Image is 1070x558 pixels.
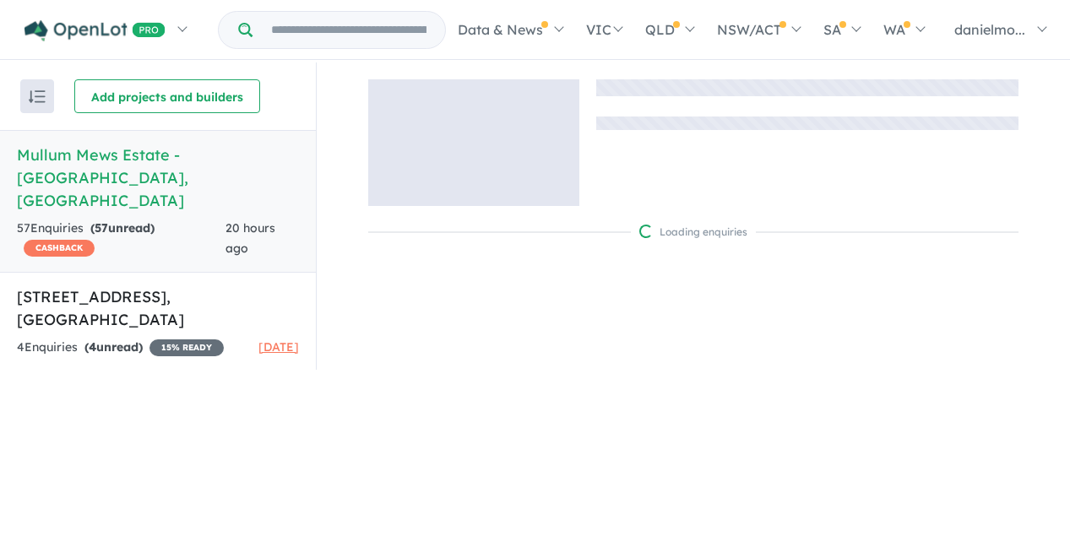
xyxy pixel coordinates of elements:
[90,220,155,236] strong: ( unread)
[24,20,166,41] img: Openlot PRO Logo White
[954,21,1025,38] span: danielmo...
[95,220,108,236] span: 57
[17,144,299,212] h5: Mullum Mews Estate - [GEOGRAPHIC_DATA] , [GEOGRAPHIC_DATA]
[149,339,224,356] span: 15 % READY
[29,90,46,103] img: sort.svg
[225,220,275,256] span: 20 hours ago
[74,79,260,113] button: Add projects and builders
[256,12,442,48] input: Try estate name, suburb, builder or developer
[639,224,747,241] div: Loading enquiries
[17,338,224,358] div: 4 Enquir ies
[258,339,299,355] span: [DATE]
[24,240,95,257] span: CASHBACK
[17,219,225,259] div: 57 Enquir ies
[84,339,143,355] strong: ( unread)
[89,339,96,355] span: 4
[17,285,299,331] h5: [STREET_ADDRESS] , [GEOGRAPHIC_DATA]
